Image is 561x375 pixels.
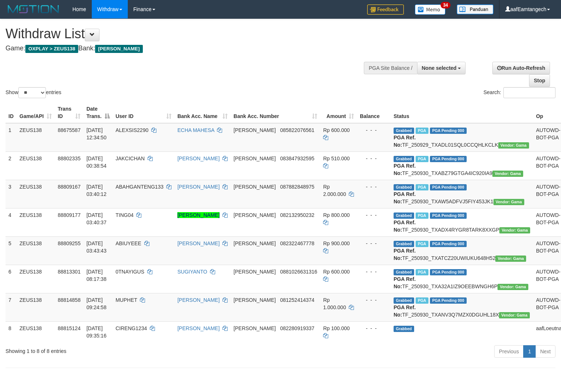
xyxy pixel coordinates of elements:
[416,184,428,190] span: Marked by aaftanly
[6,208,17,236] td: 4
[391,180,533,208] td: TF_250930_TXAW5ADFVJ5FIY453JK1
[391,102,533,123] th: Status
[116,184,164,190] span: ABAHGANTENG133
[6,293,17,321] td: 7
[535,345,555,358] a: Next
[494,345,524,358] a: Previous
[17,102,55,123] th: Game/API: activate to sort column ascending
[6,123,17,152] td: 1
[323,212,350,218] span: Rp 800.000
[323,269,350,275] span: Rp 600.000
[6,265,17,293] td: 6
[394,219,416,233] b: PGA Ref. No:
[367,4,404,15] img: Feedback.jpg
[177,156,220,161] a: [PERSON_NAME]
[320,102,357,123] th: Amount: activate to sort column ascending
[177,184,220,190] a: [PERSON_NAME]
[234,156,276,161] span: [PERSON_NAME]
[177,127,214,133] a: ECHA MAHESA
[416,241,428,247] span: Marked by aaftanly
[394,304,416,318] b: PGA Ref. No:
[360,183,388,190] div: - - -
[231,102,320,123] th: Bank Acc. Number: activate to sort column ascending
[177,269,207,275] a: SUGIYANTO
[86,297,106,310] span: [DATE] 09:24:58
[394,276,416,289] b: PGA Ref. No:
[323,156,350,161] span: Rp 510.000
[6,4,61,15] img: MOTION_logo.png
[499,312,530,318] span: Vendor URL: https://trx31.1velocity.biz
[493,199,524,205] span: Vendor URL: https://trx31.1velocity.biz
[58,240,80,246] span: 88809255
[499,227,530,233] span: Vendor URL: https://trx31.1velocity.biz
[430,297,467,304] span: PGA Pending
[17,208,55,236] td: ZEUS138
[498,142,529,149] span: Vendor URL: https://trx31.1velocity.biz
[58,297,80,303] span: 88814858
[6,321,17,342] td: 8
[86,325,106,339] span: [DATE] 09:35:16
[430,213,467,219] span: PGA Pending
[416,213,428,219] span: Marked by aaftanly
[430,241,467,247] span: PGA Pending
[6,151,17,180] td: 2
[113,102,175,123] th: User ID: activate to sort column ascending
[492,62,550,74] a: Run Auto-Refresh
[417,62,466,74] button: None selected
[394,184,414,190] span: Grabbed
[177,240,220,246] a: [PERSON_NAME]
[430,184,467,190] span: PGA Pending
[234,127,276,133] span: [PERSON_NAME]
[86,156,106,169] span: [DATE] 00:38:54
[18,87,46,98] select: Showentries
[234,184,276,190] span: [PERSON_NAME]
[357,102,391,123] th: Balance
[323,297,346,310] span: Rp 1.000.000
[177,212,220,218] a: [PERSON_NAME]
[280,184,314,190] span: Copy 087882848975 to clipboard
[58,184,80,190] span: 88809167
[17,321,55,342] td: ZEUS138
[394,128,414,134] span: Grabbed
[495,256,526,262] span: Vendor URL: https://trx31.1velocity.biz
[17,265,55,293] td: ZEUS138
[394,248,416,261] b: PGA Ref. No:
[234,240,276,246] span: [PERSON_NAME]
[17,123,55,152] td: ZEUS138
[416,297,428,304] span: Marked by aafpengsreynich
[323,240,350,246] span: Rp 900.000
[416,128,428,134] span: Marked by aafpengsreynich
[394,135,416,148] b: PGA Ref. No:
[394,326,414,332] span: Grabbed
[360,155,388,162] div: - - -
[234,325,276,331] span: [PERSON_NAME]
[323,325,350,331] span: Rp 100.000
[86,212,106,225] span: [DATE] 03:40:37
[280,240,314,246] span: Copy 082322467778 to clipboard
[497,284,528,290] span: Vendor URL: https://trx31.1velocity.biz
[58,156,80,161] span: 88802335
[116,156,145,161] span: JAKCICHAN
[83,102,112,123] th: Date Trans.: activate to sort column descending
[430,128,467,134] span: PGA Pending
[280,156,314,161] span: Copy 083847932595 to clipboard
[234,297,276,303] span: [PERSON_NAME]
[492,171,523,177] span: Vendor URL: https://trx31.1velocity.biz
[280,212,314,218] span: Copy 082132950232 to clipboard
[280,297,314,303] span: Copy 081252414374 to clipboard
[394,163,416,176] b: PGA Ref. No:
[58,325,80,331] span: 88815124
[441,2,450,8] span: 34
[86,269,106,282] span: [DATE] 08:17:38
[391,208,533,236] td: TF_250930_TXADX4RYGR8TARK8XXGP
[116,297,137,303] span: MUPHET
[422,65,457,71] span: None selected
[234,269,276,275] span: [PERSON_NAME]
[394,269,414,275] span: Grabbed
[6,87,61,98] label: Show entries
[95,45,142,53] span: [PERSON_NAME]
[177,325,220,331] a: [PERSON_NAME]
[17,236,55,265] td: ZEUS138
[280,269,317,275] span: Copy 0881026631316 to clipboard
[391,123,533,152] td: TF_250929_TXADL01SQL0CCQHLKCLK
